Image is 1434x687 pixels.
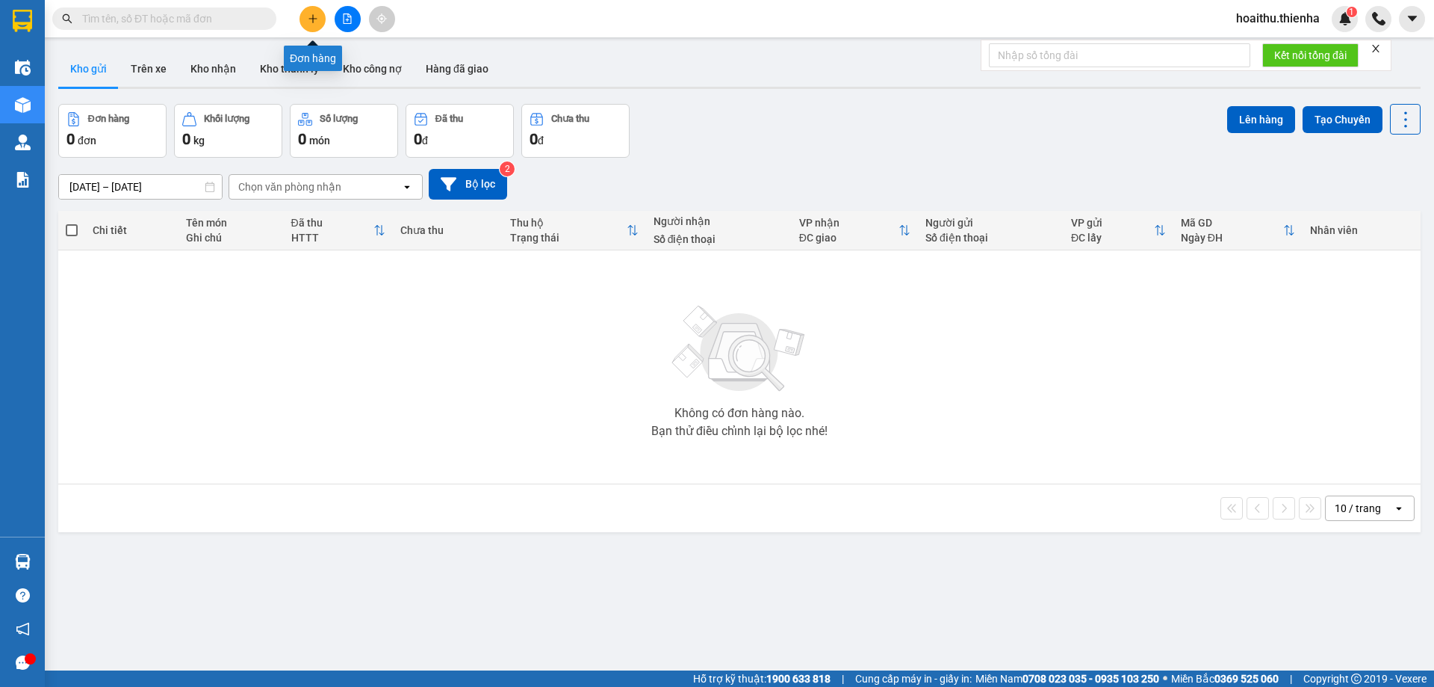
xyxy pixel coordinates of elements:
button: Bộ lọc [429,169,507,200]
strong: 1900 633 818 [766,673,831,685]
img: warehouse-icon [15,135,31,150]
span: kg [193,135,205,147]
span: Miền Bắc [1171,671,1279,687]
button: Kho gửi [58,51,119,87]
button: Trên xe [119,51,179,87]
div: HTTT [291,232,374,244]
span: notification [16,622,30,636]
div: ĐC lấy [1071,232,1154,244]
div: Ghi chú [186,232,276,244]
div: Ngày ĐH [1181,232,1283,244]
span: Cung cấp máy in - giấy in: [855,671,972,687]
span: question-circle [16,588,30,603]
img: warehouse-icon [15,60,31,76]
sup: 1 [1347,7,1357,17]
div: Đã thu [435,114,463,124]
div: Người gửi [925,217,1056,229]
span: aim [376,13,387,24]
sup: 2 [500,161,515,176]
button: Kho công nợ [331,51,414,87]
th: Toggle SortBy [1064,211,1173,250]
div: Trạng thái [510,232,627,244]
span: 0 [182,130,190,148]
span: món [309,135,330,147]
button: Lên hàng [1227,106,1295,133]
button: Tạo Chuyến [1303,106,1382,133]
input: Nhập số tổng đài [989,43,1250,67]
img: logo-vxr [13,10,32,32]
div: Khối lượng [204,114,249,124]
span: 0 [298,130,306,148]
span: hoaithu.thienha [1224,9,1332,28]
span: đ [538,135,544,147]
div: Tên món [186,217,276,229]
img: warehouse-icon [15,554,31,570]
strong: 0369 525 060 [1214,673,1279,685]
div: Không có đơn hàng nào. [674,407,804,419]
div: Bạn thử điều chỉnh lại bộ lọc nhé! [651,425,828,437]
span: | [1290,671,1292,687]
svg: open [1393,502,1405,514]
div: Chi tiết [93,224,170,236]
span: Kết nối tổng đài [1274,47,1347,64]
span: search [62,13,72,24]
input: Select a date range. [59,175,222,199]
span: close [1371,43,1381,54]
input: Tìm tên, số ĐT hoặc mã đơn [82,10,258,27]
th: Toggle SortBy [1173,211,1303,250]
span: đơn [78,135,96,147]
button: Kết nối tổng đài [1262,43,1359,67]
div: Số điện thoại [925,232,1056,244]
button: caret-down [1399,6,1425,32]
button: Đã thu0đ [406,104,514,158]
div: VP nhận [799,217,898,229]
img: phone-icon [1372,12,1385,25]
div: Chọn văn phòng nhận [238,179,341,194]
span: đ [422,135,428,147]
span: caret-down [1406,12,1419,25]
span: file-add [342,13,353,24]
div: Đơn hàng [88,114,129,124]
button: Đơn hàng0đơn [58,104,167,158]
span: message [16,656,30,670]
button: Kho nhận [179,51,248,87]
img: solution-icon [15,172,31,188]
div: Nhân viên [1310,224,1413,236]
span: Miền Nam [975,671,1159,687]
div: Đã thu [291,217,374,229]
svg: open [401,181,413,193]
span: 0 [530,130,538,148]
div: Số lượng [320,114,358,124]
img: svg+xml;base64,PHN2ZyBjbGFzcz0ibGlzdC1wbHVnX19zdmciIHhtbG5zPSJodHRwOi8vd3d3LnczLm9yZy8yMDAwL3N2Zy... [665,297,814,401]
strong: 0708 023 035 - 0935 103 250 [1022,673,1159,685]
th: Toggle SortBy [503,211,646,250]
button: Chưa thu0đ [521,104,630,158]
div: ĐC giao [799,232,898,244]
span: 0 [414,130,422,148]
span: 0 [66,130,75,148]
button: plus [299,6,326,32]
span: | [842,671,844,687]
button: Khối lượng0kg [174,104,282,158]
button: file-add [335,6,361,32]
button: Số lượng0món [290,104,398,158]
span: 1 [1349,7,1354,17]
span: ⚪️ [1163,676,1167,682]
div: Mã GD [1181,217,1283,229]
div: 10 / trang [1335,501,1381,516]
th: Toggle SortBy [792,211,918,250]
th: Toggle SortBy [284,211,394,250]
span: plus [308,13,318,24]
div: VP gửi [1071,217,1154,229]
img: icon-new-feature [1338,12,1352,25]
div: Đơn hàng [284,46,342,71]
button: Kho thanh lý [248,51,331,87]
button: Hàng đã giao [414,51,500,87]
div: Số điện thoại [654,233,784,245]
div: Chưa thu [551,114,589,124]
div: Thu hộ [510,217,627,229]
div: Người nhận [654,215,784,227]
div: Chưa thu [400,224,495,236]
span: copyright [1351,674,1362,684]
button: aim [369,6,395,32]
